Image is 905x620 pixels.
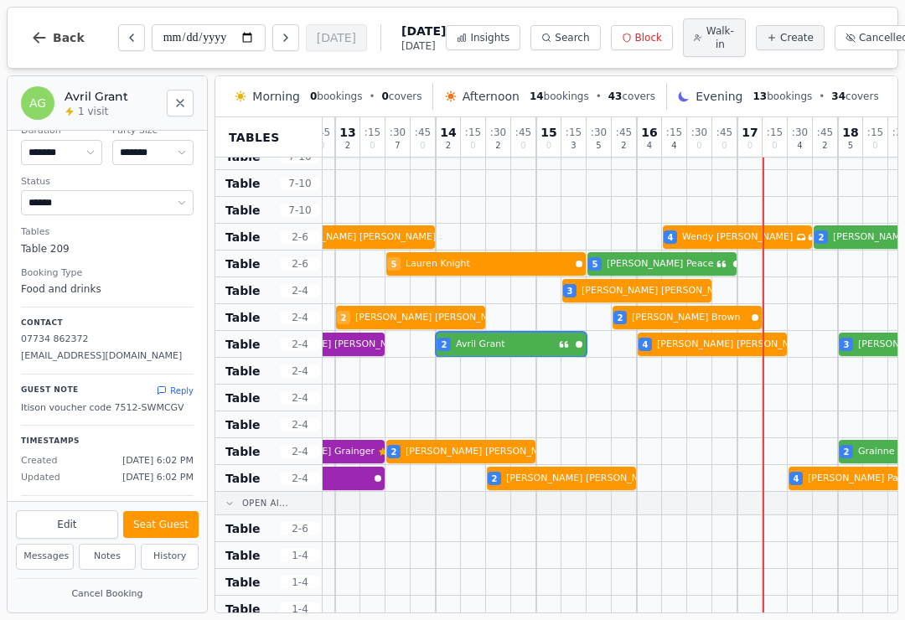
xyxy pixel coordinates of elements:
[225,175,261,192] span: Table
[225,416,261,433] span: Table
[641,127,657,138] span: 16
[118,24,145,51] button: Previous day
[65,88,157,105] h2: Avril Grant
[21,266,194,281] dt: Booking Type
[406,257,572,271] span: Lauren Knight
[280,230,320,244] span: 2 - 6
[225,470,261,487] span: Table
[79,544,137,570] button: Notes
[225,363,261,380] span: Table
[280,602,320,616] span: 1 - 4
[280,549,320,562] span: 1 - 4
[819,90,825,103] span: •
[540,127,556,138] span: 15
[280,445,320,458] span: 2 - 4
[691,127,707,137] span: : 30
[123,511,199,538] button: Seat Guest
[530,90,544,102] span: 14
[280,522,320,535] span: 2 - 6
[530,90,589,103] span: bookings
[225,229,261,245] span: Table
[225,443,261,460] span: Table
[582,284,737,298] span: [PERSON_NAME] [PERSON_NAME]
[406,445,561,459] span: [PERSON_NAME] [PERSON_NAME]
[355,311,511,325] span: [PERSON_NAME] [PERSON_NAME]
[252,88,300,105] span: Morning
[844,446,850,458] span: 2
[844,338,850,351] span: 3
[567,285,573,297] span: 3
[280,391,320,405] span: 2 - 4
[696,88,742,105] span: Evening
[611,25,673,50] button: Block
[225,202,261,219] span: Table
[345,142,350,150] span: 2
[391,258,397,271] span: 5
[817,127,833,137] span: : 45
[621,142,626,150] span: 2
[819,231,825,244] span: 2
[229,129,280,146] span: Tables
[446,142,451,150] span: 2
[365,127,380,137] span: : 15
[742,127,758,138] span: 17
[280,364,320,378] span: 2 - 4
[591,127,607,137] span: : 30
[18,18,98,58] button: Back
[242,497,288,509] span: Open Ai...
[122,471,194,485] span: [DATE] 6:02 PM
[280,284,320,297] span: 2 - 4
[310,90,317,102] span: 0
[225,574,261,591] span: Table
[369,90,375,103] span: •
[341,312,347,324] span: 2
[21,400,194,416] p: Itison voucher code 7512-SWMCGV
[225,256,261,272] span: Table
[167,90,194,116] button: Close
[16,544,74,570] button: Messages
[21,225,194,240] dt: Tables
[21,282,194,297] dd: Food and drinks
[272,24,299,51] button: Next day
[668,231,674,244] span: 4
[506,472,662,486] span: [PERSON_NAME] [PERSON_NAME]
[280,311,320,324] span: 2 - 4
[872,142,877,150] span: 0
[683,18,746,57] button: Walk-in
[555,31,589,44] span: Search
[21,436,194,447] p: Timestamps
[381,90,388,102] span: 0
[618,312,623,324] span: 2
[21,318,194,329] p: Contact
[747,142,752,150] span: 0
[395,142,400,150] span: 7
[831,90,846,102] span: 34
[21,385,79,396] p: Guest Note
[780,31,814,44] span: Create
[440,127,456,138] span: 14
[21,333,194,347] p: 07734 862372
[756,25,825,50] button: Create
[446,25,520,50] button: Insights
[16,510,118,539] button: Edit
[442,338,447,351] span: 2
[608,90,623,102] span: 43
[310,90,362,103] span: bookings
[592,258,598,271] span: 5
[647,142,652,150] span: 4
[225,601,261,617] span: Table
[122,454,194,468] span: [DATE] 6:02 PM
[492,473,498,485] span: 2
[225,336,261,353] span: Table
[632,311,748,325] span: [PERSON_NAME] Brown
[808,232,818,242] svg: Customer message
[490,127,506,137] span: : 30
[415,127,431,137] span: : 45
[225,520,261,537] span: Table
[21,86,54,120] div: AG
[571,142,576,150] span: 3
[280,177,320,190] span: 7 - 10
[792,127,808,137] span: : 30
[225,309,261,326] span: Table
[16,584,199,605] button: Cancel Booking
